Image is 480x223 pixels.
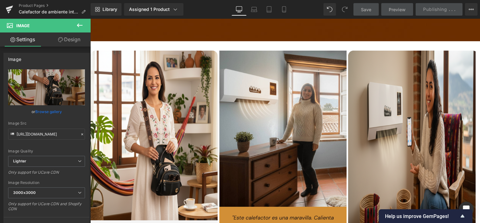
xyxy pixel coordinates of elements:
[361,6,371,13] span: Save
[247,3,262,16] a: Laptop
[13,190,36,195] b: 3000x3000
[8,108,85,115] div: or
[8,181,85,185] div: Image Resolution
[129,6,178,12] div: Assigned 1 Product
[381,3,413,16] a: Preview
[262,3,277,16] a: Tablet
[8,149,85,153] div: Image Quality
[13,159,26,163] b: Lighter
[8,53,21,62] div: Image
[91,3,122,16] a: New Library
[8,121,85,126] div: Image Src
[102,7,117,12] span: Library
[459,202,474,217] div: Open Intercom Messenger
[338,3,351,16] button: Redo
[385,212,466,220] button: Show survey - Help us improve GemPages!
[19,9,79,14] span: Calefactor de ambiente inteligente digital
[35,106,62,117] a: Browse gallery
[232,3,247,16] a: Desktop
[8,129,85,140] input: Link
[8,201,85,216] div: Only support for UCare CDN and Shopify CDN
[8,170,85,179] div: Only support for UCare CDN
[19,3,91,8] a: Product Pages
[385,213,459,219] span: Help us improve GemPages!
[16,23,30,28] span: Image
[47,32,92,47] a: Design
[323,3,336,16] button: Undo
[465,3,477,16] button: More
[389,6,406,13] span: Preview
[277,3,292,16] a: Mobile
